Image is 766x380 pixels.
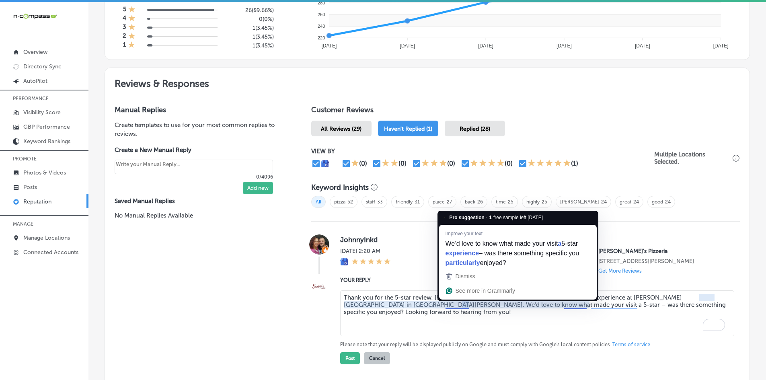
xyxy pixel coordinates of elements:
[13,12,57,20] img: 660ab0bf-5cc7-4cb8-ba1c-48b5ae0f18e60NCTV_CLogo_TV_Black_-500x88.png
[635,43,650,49] tspan: [DATE]
[465,199,475,205] a: back
[351,258,391,267] div: 5 Stars
[447,199,452,205] a: 27
[123,6,126,14] h4: 5
[224,25,274,31] h5: 1 ( 3.45% )
[318,35,325,40] tspan: 220
[598,258,727,265] p: 4125 Race Track Road
[123,32,126,41] h4: 2
[128,14,136,23] div: 1 Star
[23,184,37,191] p: Posts
[347,199,353,205] a: 52
[384,125,432,132] span: Haven't Replied (1)
[601,199,607,205] a: 24
[433,199,445,205] a: place
[421,159,447,168] div: 3 Stars
[526,199,540,205] a: highly
[23,198,51,205] p: Reputation
[115,121,285,138] p: Create templates to use for your most common replies to reviews.
[243,182,273,194] button: Add new
[598,248,727,255] p: Serafina's Pizzeria
[340,352,360,364] button: Post
[123,41,126,50] h4: 1
[460,125,490,132] span: Replied (28)
[128,41,135,50] div: 1 Star
[224,7,274,14] h5: 26 ( 89.66% )
[505,160,513,167] div: (0)
[560,199,599,205] a: [PERSON_NAME]
[340,341,727,348] p: Please note that your reply will be displayed publicly on Google and must comply with Google's lo...
[115,197,285,205] label: Saved Manual Replies
[351,159,359,168] div: 1 Star
[115,105,285,114] h3: Manual Replies
[23,63,62,70] p: Directory Sync
[311,105,740,117] h1: Customer Reviews
[654,151,731,165] p: Multiple Locations Selected.
[400,43,415,49] tspan: [DATE]
[496,199,506,205] a: time
[311,183,369,192] h3: Keyword Insights
[665,199,671,205] a: 24
[23,78,47,84] p: AutoPilot
[713,43,729,49] tspan: [DATE]
[123,14,126,23] h4: 4
[309,276,329,296] img: Image
[508,199,513,205] a: 25
[23,123,70,130] p: GBP Performance
[334,199,345,205] a: pizza
[340,290,734,336] textarea: To enrich screen reader interactions, please activate Accessibility in Grammarly extension settings
[105,68,750,96] h2: Reviews & Responses
[318,24,325,29] tspan: 240
[128,23,136,32] div: 1 Star
[321,125,361,132] span: All Reviews (29)
[23,109,61,116] p: Visibility Score
[557,43,572,49] tspan: [DATE]
[123,23,126,32] h4: 3
[224,16,274,23] h5: 0 ( 0% )
[612,341,650,348] a: Terms of service
[528,159,571,168] div: 5 Stars
[115,146,273,154] label: Create a New Manual Reply
[23,138,70,145] p: Keyword Rankings
[318,12,325,17] tspan: 260
[398,160,407,167] div: (0)
[366,199,375,205] a: staff
[23,169,66,176] p: Photos & Videos
[396,199,413,205] a: friendly
[23,249,78,256] p: Connected Accounts
[311,196,326,208] span: All
[340,236,727,244] label: JohnnyInkd
[224,33,274,40] h5: 1 ( 3.45% )
[598,268,642,274] p: Get More Reviews
[340,277,727,283] label: YOUR REPLY
[359,160,367,167] div: (0)
[115,174,273,180] p: 0/4096
[23,234,70,241] p: Manage Locations
[447,160,455,167] div: (0)
[128,32,136,41] div: 1 Star
[311,148,654,155] p: VIEW BY
[477,199,483,205] a: 26
[340,248,391,255] label: [DATE] 2:20 AM
[377,199,383,205] a: 33
[364,352,390,364] button: Cancel
[652,199,663,205] a: good
[128,6,136,14] div: 1 Star
[470,159,505,168] div: 4 Stars
[415,199,420,205] a: 31
[478,43,493,49] tspan: [DATE]
[23,49,47,55] p: Overview
[115,211,285,220] p: No Manual Replies Available
[633,199,639,205] a: 24
[321,43,337,49] tspan: [DATE]
[115,160,273,174] textarea: Create your Quick Reply
[571,160,578,167] div: (1)
[224,42,274,49] h5: 1 ( 3.45% )
[318,0,325,5] tspan: 280
[382,159,398,168] div: 2 Stars
[542,199,547,205] a: 25
[620,199,631,205] a: great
